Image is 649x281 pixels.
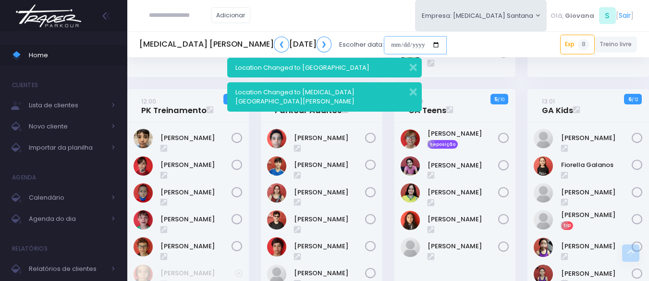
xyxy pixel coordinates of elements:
[160,160,232,170] a: [PERSON_NAME]
[141,97,156,106] small: 12:00
[560,35,595,54] a: Exp8
[29,99,106,112] span: Lista de clientes
[235,88,355,106] span: Location Changed to [MEDICAL_DATA][GEOGRAPHIC_DATA][PERSON_NAME]
[547,5,637,26] div: [ ]
[628,95,632,103] strong: 6
[160,268,235,278] a: [PERSON_NAME]
[401,183,420,203] img: Marina Dantas Rosa
[294,215,365,224] a: [PERSON_NAME]
[428,215,499,224] a: [PERSON_NAME]
[160,188,232,197] a: [PERSON_NAME]
[267,210,286,230] img: Henrique Sbarai dos Santos
[160,133,232,143] a: [PERSON_NAME]
[401,211,420,230] img: Melissa Tiemi Komatsu
[160,242,232,251] a: [PERSON_NAME]
[534,183,553,203] img: Maitê Ferreira Zamarreno
[534,238,553,257] img: Serena Tseng
[134,183,153,203] img: Gustavo Yuto Ueno Andrade
[267,237,286,256] img: João Mena Barreto Siqueira Abrão
[235,63,369,72] span: Location Changed to [GEOGRAPHIC_DATA]
[595,37,637,52] a: Treino livre
[274,37,289,52] a: ❮
[29,192,106,204] span: Calendário
[401,156,420,176] img: Giovanna Campion Landi Visconti
[134,237,153,256] img: Miguel Chanquet
[29,120,106,133] span: Novo cliente
[401,129,420,149] img: AMANDA OLINDA SILVESTRE DE PAIVA
[29,263,106,275] span: Relatórios de clientes
[134,129,153,148] img: Arthur Castro
[561,269,632,279] a: [PERSON_NAME]
[551,11,563,21] span: Olá,
[12,76,38,95] h4: Clientes
[534,129,553,148] img: Beatriz Primo Sanci
[428,140,458,149] span: Reposição
[599,7,616,24] span: S
[561,133,632,143] a: [PERSON_NAME]
[428,188,499,197] a: [PERSON_NAME]
[561,188,632,197] a: [PERSON_NAME]
[294,188,365,197] a: [PERSON_NAME]
[632,97,638,102] small: / 12
[294,160,365,170] a: [PERSON_NAME]
[494,95,498,103] strong: 5
[275,96,342,115] a: 13:00Parkour Adultos
[267,156,286,176] img: Anthony Salvatore Galanos
[29,213,106,225] span: Agenda do dia
[428,161,499,170] a: [PERSON_NAME]
[401,238,420,257] img: Sophia Quental Tovani
[294,268,365,278] a: [PERSON_NAME]
[619,11,631,21] a: Sair
[139,34,447,56] div: Escolher data:
[561,210,632,220] a: [PERSON_NAME]
[12,168,37,187] h4: Agenda
[561,160,632,170] a: Fiorella Galanos
[29,141,106,154] span: Importar da planilha
[498,97,504,102] small: / 10
[211,7,251,23] a: Adicionar
[534,156,553,176] img: Fiorella Galanos Barretta
[428,129,499,139] a: [PERSON_NAME]
[141,96,207,115] a: 12:00PK Treinamento
[428,242,499,251] a: [PERSON_NAME]
[267,129,286,148] img: Akhin Pedrosa Moreira
[578,39,589,51] span: 8
[561,242,632,251] a: [PERSON_NAME]
[12,239,48,258] h4: Relatórios
[139,37,331,52] h5: [MEDICAL_DATA] [PERSON_NAME] [DATE]
[408,96,446,115] a: 13:00GA Teens
[565,11,594,21] span: Giovana
[29,49,115,62] span: Home
[134,156,153,176] img: Frederico Piai Giovaninni
[267,183,286,203] img: Flávia Cristina Moreira Nadur
[160,215,232,224] a: [PERSON_NAME]
[294,133,365,143] a: [PERSON_NAME]
[134,210,153,230] img: Khalel Mancini Borsoi
[534,210,553,230] img: Mariane Nogueira Cerboncine
[542,96,573,115] a: 13:01GA Kids
[317,37,332,52] a: ❯
[294,242,365,251] a: [PERSON_NAME]
[542,97,555,106] small: 13:01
